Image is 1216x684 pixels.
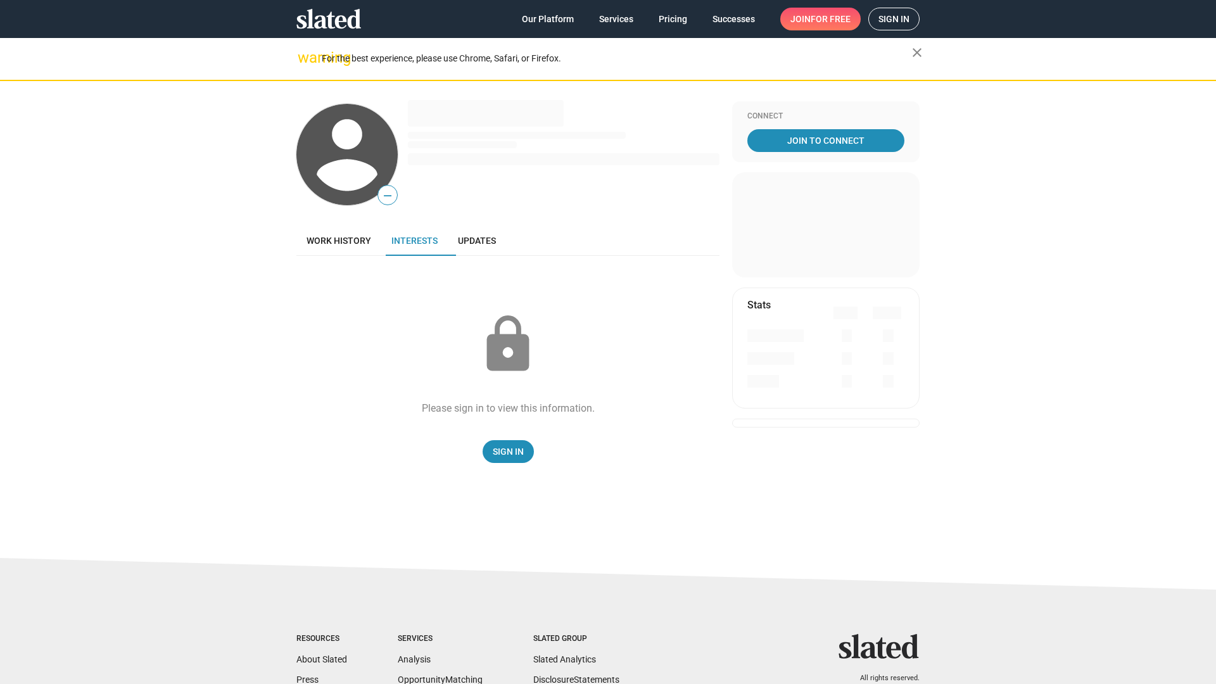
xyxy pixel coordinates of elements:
[493,440,524,463] span: Sign In
[750,129,902,152] span: Join To Connect
[322,50,912,67] div: For the best experience, please use Chrome, Safari, or Firefox.
[296,654,347,664] a: About Slated
[398,634,483,644] div: Services
[296,634,347,644] div: Resources
[522,8,574,30] span: Our Platform
[483,440,534,463] a: Sign In
[458,236,496,246] span: Updates
[712,8,755,30] span: Successes
[702,8,765,30] a: Successes
[747,129,904,152] a: Join To Connect
[391,236,438,246] span: Interests
[422,402,595,415] div: Please sign in to view this information.
[780,8,861,30] a: Joinfor free
[307,236,371,246] span: Work history
[747,111,904,122] div: Connect
[909,45,925,60] mat-icon: close
[747,298,771,312] mat-card-title: Stats
[398,654,431,664] a: Analysis
[649,8,697,30] a: Pricing
[533,634,619,644] div: Slated Group
[868,8,920,30] a: Sign in
[296,225,381,256] a: Work history
[476,313,540,376] mat-icon: lock
[298,50,313,65] mat-icon: warning
[811,8,851,30] span: for free
[448,225,506,256] a: Updates
[533,654,596,664] a: Slated Analytics
[381,225,448,256] a: Interests
[659,8,687,30] span: Pricing
[589,8,643,30] a: Services
[512,8,584,30] a: Our Platform
[790,8,851,30] span: Join
[878,8,909,30] span: Sign in
[599,8,633,30] span: Services
[378,187,397,204] span: —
